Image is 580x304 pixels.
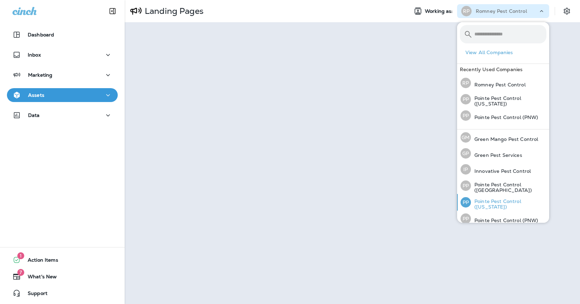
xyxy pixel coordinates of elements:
[28,32,54,37] p: Dashboard
[457,194,549,211] button: PPPointe Pest Control ([US_STATE])
[461,132,471,143] div: GM
[463,47,549,58] button: View All Companies
[103,4,122,18] button: Collapse Sidebar
[461,148,471,159] div: GP
[461,164,471,175] div: IP
[457,91,549,108] button: PPPointe Pest Control ([US_STATE])
[461,110,471,121] div: PP
[21,257,58,265] span: Action Items
[21,274,57,282] span: What's New
[457,177,549,194] button: PPPointe Pest Control ([GEOGRAPHIC_DATA])
[461,213,471,224] div: PP
[471,182,546,193] p: Pointe Pest Control ([GEOGRAPHIC_DATA])
[471,218,538,223] p: Pointe Pest Control (PNW)
[7,48,118,62] button: Inbox
[471,136,538,142] p: Green Mango Pest Control
[28,52,41,58] p: Inbox
[457,64,549,75] div: Recently Used Companies
[561,5,573,17] button: Settings
[457,211,549,227] button: PPPointe Pest Control (PNW)
[457,129,549,145] button: GMGreen Mango Pest Control
[461,6,472,16] div: RP
[7,68,118,82] button: Marketing
[7,253,118,267] button: 1Action Items
[457,145,549,161] button: GPGreen Pest Services
[28,112,40,118] p: Data
[476,8,527,14] p: Romney Pest Control
[471,199,546,210] p: Pointe Pest Control ([US_STATE])
[7,28,118,42] button: Dashboard
[457,75,549,91] button: RPRomney Pest Control
[461,180,471,191] div: PP
[142,6,204,16] p: Landing Pages
[7,270,118,284] button: 7What's New
[7,88,118,102] button: Assets
[471,168,531,174] p: Innovative Pest Control
[461,78,471,88] div: RP
[471,82,526,87] p: Romney Pest Control
[28,72,52,78] p: Marketing
[461,197,471,208] div: PP
[425,8,454,14] span: Working as:
[17,252,24,259] span: 1
[471,95,546,107] p: Pointe Pest Control ([US_STATE])
[7,108,118,122] button: Data
[21,290,47,299] span: Support
[7,286,118,300] button: Support
[471,152,522,158] p: Green Pest Services
[17,269,24,276] span: 7
[457,108,549,124] button: PPPointe Pest Control (PNW)
[471,115,538,120] p: Pointe Pest Control (PNW)
[28,92,44,98] p: Assets
[461,94,471,104] div: PP
[457,161,549,177] button: IPInnovative Pest Control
